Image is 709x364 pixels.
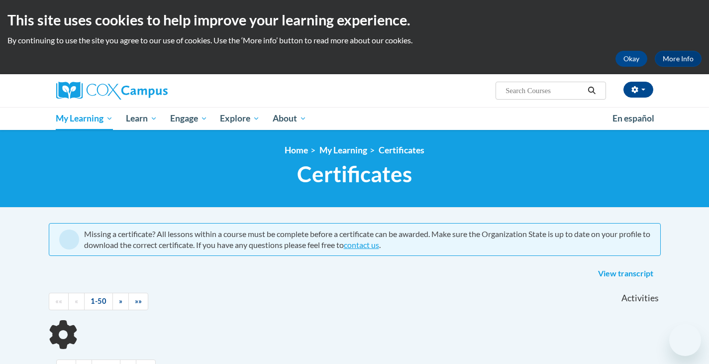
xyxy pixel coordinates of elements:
[285,145,308,155] a: Home
[56,82,245,100] a: Cox Campus
[273,113,306,124] span: About
[41,107,668,130] div: Main menu
[7,10,702,30] h2: This site uses cookies to help improve your learning experience.
[84,293,113,310] a: 1-50
[655,51,702,67] a: More Info
[50,107,120,130] a: My Learning
[615,51,647,67] button: Okay
[170,113,207,124] span: Engage
[128,293,148,310] a: End
[612,113,654,123] span: En español
[84,229,650,250] div: Missing a certificate? All lessons within a course must be complete before a certificate can be a...
[319,145,367,155] a: My Learning
[68,293,85,310] a: Previous
[379,145,424,155] a: Certificates
[75,297,78,305] span: «
[164,107,214,130] a: Engage
[119,297,122,305] span: »
[112,293,129,310] a: Next
[56,82,168,100] img: Cox Campus
[505,85,584,97] input: Search Courses
[126,113,157,124] span: Learn
[220,113,260,124] span: Explore
[669,324,701,356] iframe: Button to launch messaging window
[623,82,653,98] button: Account Settings
[266,107,313,130] a: About
[606,108,661,129] a: En español
[591,266,661,282] a: View transcript
[49,293,69,310] a: Begining
[119,107,164,130] a: Learn
[135,297,142,305] span: »»
[213,107,266,130] a: Explore
[621,293,659,304] span: Activities
[584,85,599,97] button: Search
[7,35,702,46] p: By continuing to use the site you agree to our use of cookies. Use the ‘More info’ button to read...
[344,240,379,249] a: contact us
[297,161,412,187] span: Certificates
[56,113,113,124] span: My Learning
[55,297,62,305] span: ««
